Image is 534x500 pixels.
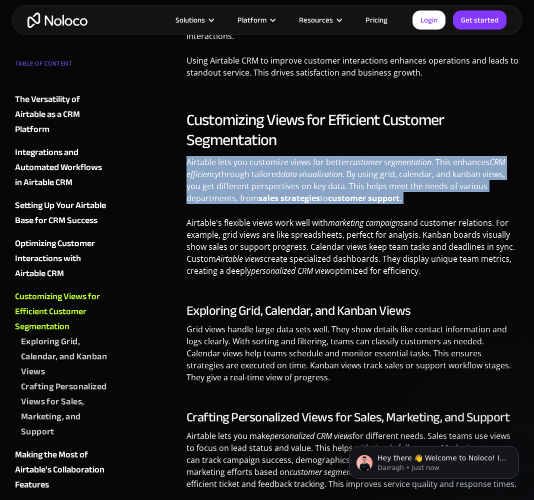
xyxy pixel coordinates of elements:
[328,217,403,228] em: marketing campaigns
[216,253,263,264] em: Airtable views
[225,14,286,27] div: Platform
[186,410,519,425] h3: Crafting Personalized Views for Sales, Marketing, and Support
[15,56,109,76] div: TABLE OF CONTENT
[15,145,109,190] a: Integrations and Automated Workflows in Airtable CRM
[175,14,205,27] div: Solutions
[286,14,353,27] div: Resources
[237,14,266,27] div: Platform
[258,193,320,204] strong: sales strategies
[15,198,109,228] a: Setting Up Your Airtable Base for CRM Success
[186,430,519,497] p: Airtable lets you make for different needs. Sales teams use views to focus on lead status and val...
[453,11,506,30] a: Get started
[186,323,519,391] p: Grid views handle large data sets well. They show details like contact information and logs clear...
[21,379,109,439] a: Crafting Personalized Views for Sales, Marketing, and Support
[15,447,109,492] a: Making the Most of Airtable's Collaboration Features
[270,430,352,441] em: personalized CRM views
[251,265,330,276] em: personalized CRM view
[186,217,519,284] p: Airtable's flexible views work well with and customer relations. For example, grid views are like...
[353,14,400,27] a: Pricing
[15,92,109,137] a: The Versatility of Airtable as a CRM Platform
[15,289,109,334] a: Customizing Views for Efficient Customer Segmentation
[186,110,519,150] h2: Customizing Views for Efficient Customer Segmentation
[328,193,399,204] strong: customer support
[349,157,431,168] em: customer segmentation
[289,466,371,477] em: customer segmentation
[299,14,333,27] div: Resources
[186,55,519,86] p: Using Airtable CRM to improve customer interactions enhances operations and leads to standout ser...
[334,425,534,495] iframe: Intercom notifications message
[15,236,109,281] a: Optimizing Customer Interactions with Airtable CRM
[186,157,505,180] em: CRM efficiency
[21,334,109,379] a: Exploring Grid, Calendar, and Kanban Views
[281,169,342,180] em: data visualization
[163,14,225,27] div: Solutions
[412,11,445,30] a: Login
[186,303,519,318] h3: Exploring Grid, Calendar, and Kanban Views
[27,13,87,28] a: home
[186,156,519,212] p: Airtable lets you customize views for better . This enhances through tailored . By using grid, ca...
